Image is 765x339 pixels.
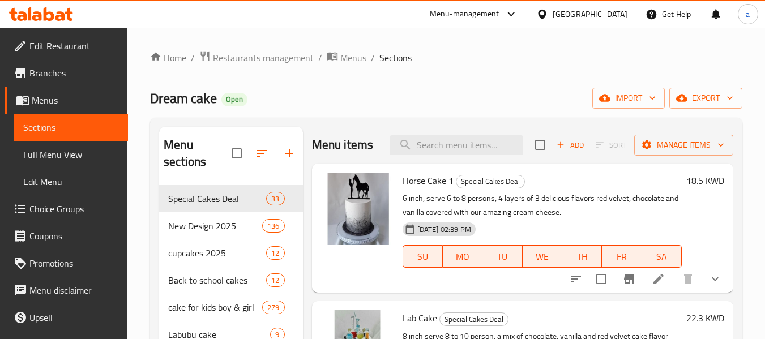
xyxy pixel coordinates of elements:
[5,277,128,304] a: Menu disclaimer
[413,224,476,235] span: [DATE] 02:39 PM
[14,114,128,141] a: Sections
[5,195,128,222] a: Choice Groups
[403,172,454,189] span: Horse Cake 1
[5,250,128,277] a: Promotions
[5,304,128,331] a: Upsell
[29,229,119,243] span: Coupons
[634,135,733,156] button: Manage items
[390,135,523,155] input: search
[266,192,284,205] div: items
[262,301,284,314] div: items
[456,175,524,188] span: Special Cakes Deal
[168,246,266,260] span: cupcakes 2025
[647,248,677,265] span: SA
[263,221,284,231] span: 136
[686,173,724,188] h6: 18.5 KWD
[159,294,302,321] div: cake for kids boy & girl279
[403,310,437,327] span: Lab Cake
[403,191,682,220] p: 6 inch, serve 6 to 8 persons, 4 layers of 3 delicious flavors red velvet, chocolate and vanilla c...
[159,185,302,212] div: Special Cakes Deal33
[643,138,724,152] span: Manage items
[29,66,119,80] span: Branches
[567,248,597,265] span: TH
[262,219,284,233] div: items
[191,51,195,65] li: /
[266,246,284,260] div: items
[276,140,303,167] button: Add section
[159,239,302,267] div: cupcakes 202512
[225,141,249,165] span: Select all sections
[482,245,522,268] button: TU
[249,140,276,167] span: Sort sections
[263,302,284,313] span: 279
[150,50,742,65] nav: breadcrumb
[150,85,217,111] span: Dream cake
[602,245,642,268] button: FR
[686,310,724,326] h6: 22.3 KWD
[199,50,314,65] a: Restaurants management
[23,148,119,161] span: Full Menu View
[430,7,499,21] div: Menu-management
[267,248,284,259] span: 12
[678,91,733,105] span: export
[606,248,637,265] span: FR
[669,88,742,109] button: export
[447,248,478,265] span: MO
[588,136,634,154] span: Select section first
[5,222,128,250] a: Coupons
[562,245,602,268] button: TH
[371,51,375,65] li: /
[29,256,119,270] span: Promotions
[29,311,119,324] span: Upsell
[616,265,643,293] button: Branch-specific-item
[14,168,128,195] a: Edit Menu
[702,265,729,293] button: show more
[562,265,589,293] button: sort-choices
[23,175,119,188] span: Edit Menu
[267,275,284,286] span: 12
[29,284,119,297] span: Menu disclaimer
[553,8,627,20] div: [GEOGRAPHIC_DATA]
[168,192,266,205] span: Special Cakes Deal
[168,219,262,233] span: New Design 2025
[321,173,394,245] img: Horse Cake 1
[168,301,262,314] span: cake for kids boy & girl
[439,312,508,326] div: Special Cakes Deal
[527,248,558,265] span: WE
[589,267,613,291] span: Select to update
[29,39,119,53] span: Edit Restaurant
[592,88,665,109] button: import
[5,87,128,114] a: Menus
[340,51,366,65] span: Menus
[221,95,247,104] span: Open
[29,202,119,216] span: Choice Groups
[266,273,284,287] div: items
[164,136,231,170] h2: Menu sections
[555,139,585,152] span: Add
[601,91,656,105] span: import
[150,51,186,65] a: Home
[213,51,314,65] span: Restaurants management
[14,141,128,168] a: Full Menu View
[674,265,702,293] button: delete
[327,50,366,65] a: Menus
[403,245,443,268] button: SU
[552,136,588,154] span: Add item
[32,93,119,107] span: Menus
[312,136,374,153] h2: Menu items
[5,59,128,87] a: Branches
[159,212,302,239] div: New Design 2025136
[408,248,438,265] span: SU
[552,136,588,154] button: Add
[440,313,508,326] span: Special Cakes Deal
[168,273,266,287] span: Back to school cakes
[487,248,518,265] span: TU
[379,51,412,65] span: Sections
[708,272,722,286] svg: Show Choices
[523,245,562,268] button: WE
[642,245,682,268] button: SA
